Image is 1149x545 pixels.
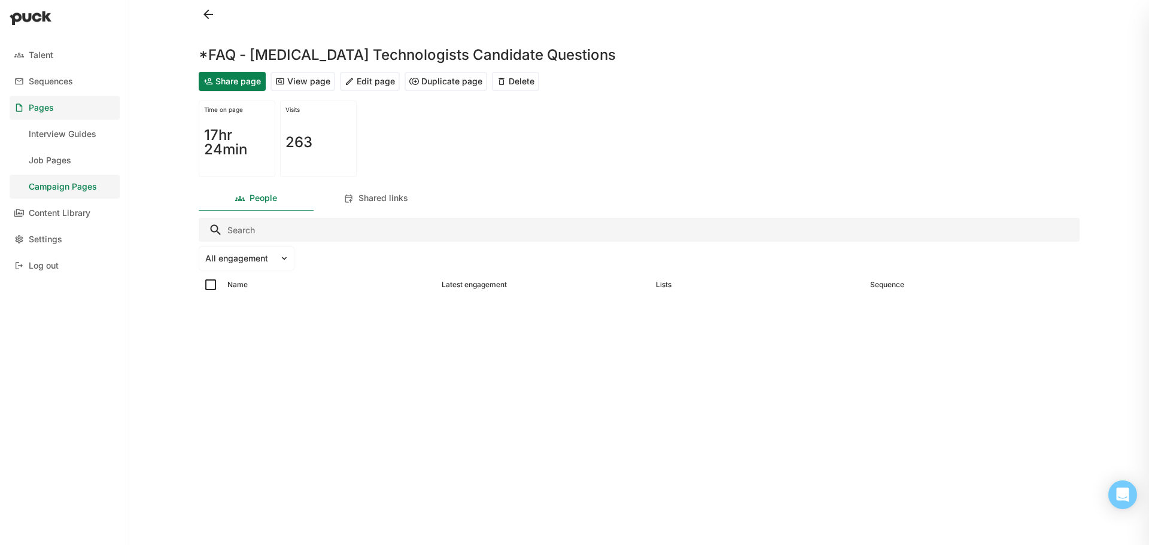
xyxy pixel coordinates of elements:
[29,182,97,192] div: Campaign Pages
[199,48,616,62] h1: *FAQ - [MEDICAL_DATA] Technologists Candidate Questions
[227,281,248,289] div: Name
[285,106,351,113] div: Visits
[29,50,53,60] div: Talent
[492,72,539,91] button: Delete
[285,135,312,150] h1: 263
[10,96,120,120] a: Pages
[204,106,270,113] div: Time on page
[442,281,507,289] div: Latest engagement
[29,129,96,139] div: Interview Guides
[340,72,400,91] button: Edit page
[204,128,270,157] h1: 17hr 24min
[29,103,54,113] div: Pages
[1108,480,1137,509] div: Open Intercom Messenger
[10,175,120,199] a: Campaign Pages
[10,201,120,225] a: Content Library
[870,281,904,289] div: Sequence
[10,69,120,93] a: Sequences
[10,148,120,172] a: Job Pages
[656,281,671,289] div: Lists
[358,193,408,203] div: Shared links
[29,156,71,166] div: Job Pages
[405,72,487,91] button: Duplicate page
[10,43,120,67] a: Talent
[29,77,73,87] div: Sequences
[29,261,59,271] div: Log out
[270,72,335,91] button: View page
[199,218,1080,242] input: Search
[199,72,266,91] button: Share page
[10,122,120,146] a: Interview Guides
[29,235,62,245] div: Settings
[250,193,277,203] div: People
[29,208,90,218] div: Content Library
[10,227,120,251] a: Settings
